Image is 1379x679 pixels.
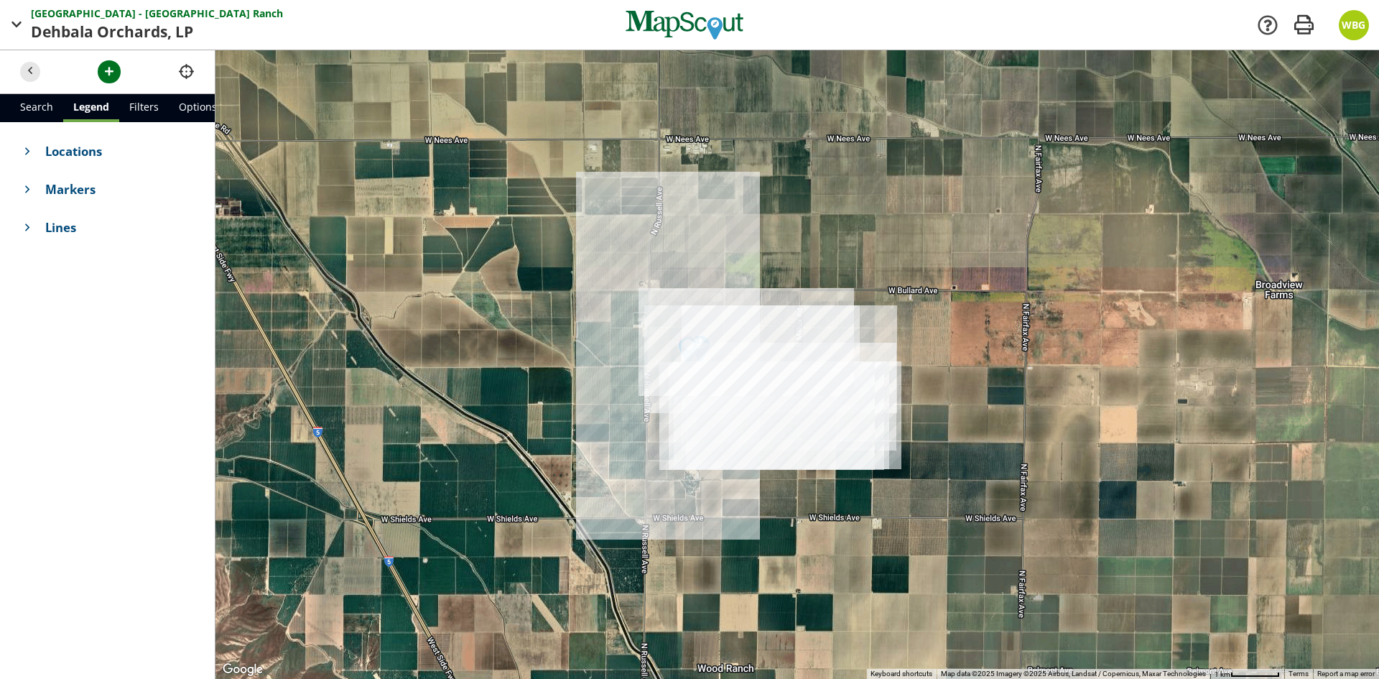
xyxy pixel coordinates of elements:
[10,94,63,122] a: Search
[31,21,175,44] span: Dehbala Orchards,
[169,94,227,122] a: Options
[45,180,195,198] span: Markers
[1256,14,1279,37] a: Support Docs
[219,660,266,679] img: Google
[175,21,193,44] span: LP
[31,6,253,21] span: [GEOGRAPHIC_DATA] - [GEOGRAPHIC_DATA]
[119,94,169,122] a: Filters
[45,218,195,236] span: Lines
[941,670,1206,678] span: Map data ©2025 Imagery ©2025 Airbus, Landsat / Copernicus, Maxar Technologies
[1210,669,1284,679] button: Map Scale: 1 km per 65 pixels
[870,669,932,679] button: Keyboard shortcuts
[219,660,266,679] a: Open this area in Google Maps (opens a new window)
[624,5,745,45] img: MapScout
[1342,18,1365,32] span: WBG
[63,94,119,122] a: Legend
[1215,670,1230,678] span: 1 km
[253,6,283,21] span: Ranch
[45,142,195,160] span: Locations
[1289,670,1309,678] a: Terms
[1317,670,1375,678] a: Report a map error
